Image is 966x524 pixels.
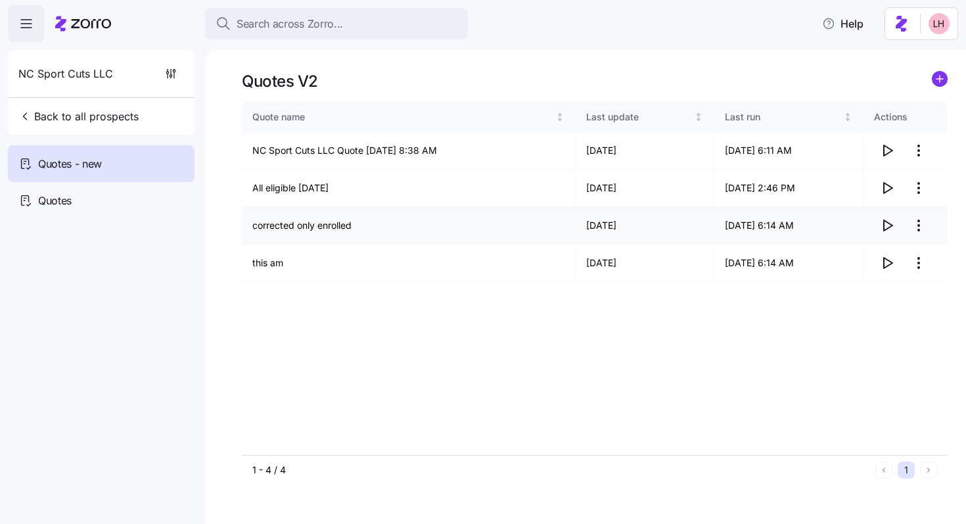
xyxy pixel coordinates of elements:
h1: Quotes V2 [242,71,318,91]
div: Not sorted [694,112,703,122]
a: Quotes [8,182,195,219]
a: add icon [932,71,948,91]
span: Search across Zorro... [237,16,343,32]
div: 1 - 4 / 4 [252,464,870,477]
td: [DATE] 2:46 PM [714,170,863,207]
span: Back to all prospects [18,108,139,124]
td: NC Sport Cuts LLC Quote [DATE] 8:38 AM [242,132,576,170]
td: [DATE] [576,132,714,170]
div: Last update [586,110,692,124]
span: Quotes - new [38,156,102,172]
span: Quotes [38,193,72,209]
div: Quote name [252,110,553,124]
td: this am [242,245,576,282]
img: 8ac9784bd0c5ae1e7e1202a2aac67deb [929,13,950,34]
svg: add icon [932,71,948,87]
div: Not sorted [843,112,852,122]
th: Quote nameNot sorted [242,102,576,132]
div: Actions [874,110,937,124]
button: 1 [898,462,915,479]
td: All eligible [DATE] [242,170,576,207]
button: Back to all prospects [13,103,144,130]
td: corrected only enrolled [242,207,576,245]
button: Next page [920,462,937,479]
td: [DATE] [576,207,714,245]
span: Help [822,16,863,32]
button: Previous page [875,462,892,479]
div: Not sorted [555,112,564,122]
td: [DATE] 6:14 AM [714,245,863,282]
td: [DATE] 6:11 AM [714,132,863,170]
div: Last run [725,110,840,124]
th: Last updateNot sorted [576,102,714,132]
td: [DATE] 6:14 AM [714,207,863,245]
button: Search across Zorro... [205,8,468,39]
a: Quotes - new [8,145,195,182]
td: [DATE] [576,245,714,282]
button: Help [812,11,874,37]
th: Last runNot sorted [714,102,863,132]
span: NC Sport Cuts LLC [18,66,113,82]
td: [DATE] [576,170,714,207]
